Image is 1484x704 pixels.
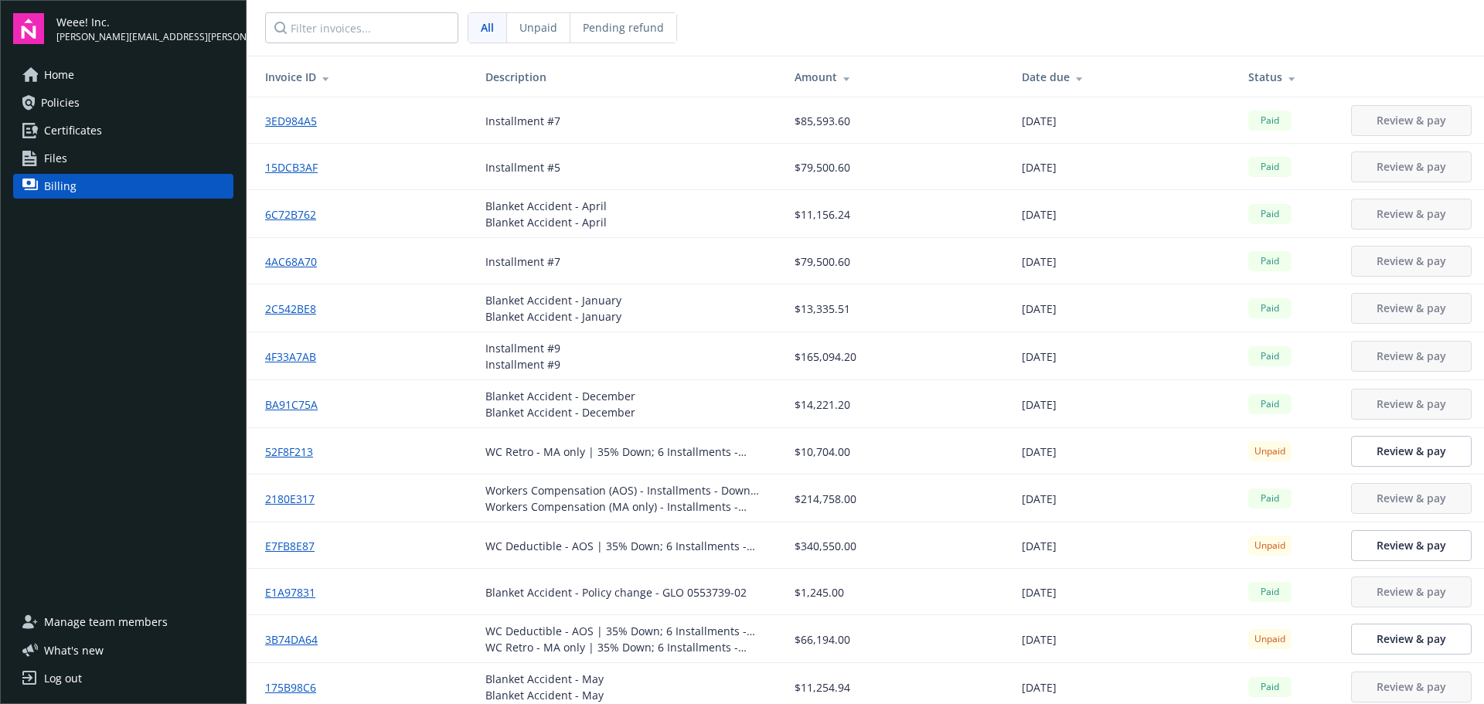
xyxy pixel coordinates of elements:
a: 15DCB3AF [265,159,330,175]
a: Review & pay [1351,436,1472,467]
span: Review & pay [1377,444,1446,458]
div: Blanket Accident - April [485,214,607,230]
span: Paid [1254,301,1285,315]
span: Paid [1254,680,1285,694]
span: $340,550.00 [795,538,856,554]
div: Status [1248,69,1326,85]
span: [DATE] [1022,631,1057,648]
span: All [481,19,494,36]
span: $79,500.60 [795,159,850,175]
div: Date due [1022,69,1224,85]
span: [DATE] [1022,301,1057,317]
span: $66,194.00 [795,631,850,648]
span: Paid [1254,160,1285,174]
a: Manage team members [13,610,233,634]
span: Billing [44,174,77,199]
a: 175B98C6 [265,679,328,695]
a: BA91C75A [265,396,330,413]
span: $11,156.24 [795,206,850,223]
span: [DATE] [1022,349,1057,365]
span: $10,704.00 [795,444,850,460]
span: Home [44,63,74,87]
button: Review & pay [1351,389,1472,420]
a: Home [13,63,233,87]
div: WC Retro - MA only | 35% Down; 6 Installments - Installment 1 [485,639,770,655]
span: Unpaid [1254,539,1285,553]
span: Paid [1254,397,1285,411]
div: Workers Compensation (AOS) - Installments - Down payment [485,482,770,498]
span: Weee! Inc. [56,14,233,30]
span: Manage team members [44,610,168,634]
div: Installment #7 [485,253,560,270]
span: [PERSON_NAME][EMAIL_ADDRESS][PERSON_NAME][DOMAIN_NAME] [56,30,233,44]
div: Blanket Accident - April [485,198,607,214]
span: [DATE] [1022,396,1057,413]
span: [DATE] [1022,253,1057,270]
a: 4F33A7AB [265,349,328,365]
button: Review & pay [1351,105,1472,136]
a: E1A97831 [265,584,328,600]
span: Policies [41,90,80,115]
span: Review & pay [1377,301,1446,315]
div: Blanket Accident - January [485,308,621,325]
a: 3B74DA64 [265,631,330,648]
div: Blanket Accident - January [485,292,621,308]
button: Review & pay [1351,483,1472,514]
a: 6C72B762 [265,206,328,223]
div: WC Retro - MA only | 35% Down; 6 Installments - Down payment [485,444,770,460]
span: Review & pay [1377,113,1446,128]
span: Paid [1254,207,1285,221]
div: Workers Compensation (MA only) - Installments - Down payment [485,498,770,515]
span: Pending refund [583,19,664,36]
button: Weee! Inc.[PERSON_NAME][EMAIL_ADDRESS][PERSON_NAME][DOMAIN_NAME] [56,13,233,44]
div: Blanket Accident - May [485,687,604,703]
div: Installment #9 [485,340,560,356]
span: Review & pay [1377,206,1446,221]
span: [DATE] [1022,491,1057,507]
div: Installment #7 [485,113,560,129]
span: Files [44,146,67,171]
button: Review & pay [1351,293,1472,324]
span: Paid [1254,491,1285,505]
input: Filter invoices... [265,12,458,43]
button: Review & pay [1351,341,1472,372]
span: $79,500.60 [795,253,850,270]
span: Review & pay [1377,491,1446,505]
div: Blanket Accident - December [485,404,635,420]
button: Review & pay [1351,576,1472,607]
div: Invoice ID [265,69,461,85]
button: Review & pay [1351,672,1472,702]
span: What ' s new [44,642,104,658]
span: Review & pay [1377,349,1446,363]
a: 2C542BE8 [265,301,328,317]
div: Description [485,69,770,85]
a: 2180E317 [265,491,327,507]
a: Review & pay [1351,624,1472,655]
div: WC Deductible - AOS | 35% Down; 6 Installments - Installment 1 [485,623,770,639]
span: $165,094.20 [795,349,856,365]
span: Unpaid [519,19,557,36]
span: Unpaid [1254,632,1285,646]
a: Files [13,146,233,171]
div: Blanket Accident - Policy change - GLO 0553739-02 [485,584,747,600]
span: $13,335.51 [795,301,850,317]
button: Review & pay [1351,199,1472,230]
div: Amount [795,69,996,85]
img: navigator-logo.svg [13,13,44,44]
div: WC Deductible - AOS | 35% Down; 6 Installments - Down payment [485,538,770,554]
span: $14,221.20 [795,396,850,413]
div: Blanket Accident - December [485,388,635,404]
span: [DATE] [1022,584,1057,600]
span: Review & pay [1377,679,1446,694]
span: Review & pay [1377,159,1446,174]
button: Review & pay [1351,151,1472,182]
span: Review & pay [1377,538,1446,553]
a: Review & pay [1351,530,1472,561]
span: Certificates [44,118,102,143]
div: Blanket Accident - May [485,671,604,687]
span: $214,758.00 [795,491,856,507]
span: Paid [1254,349,1285,363]
span: [DATE] [1022,113,1057,129]
a: 4AC68A70 [265,253,329,270]
div: Installment #9 [485,356,560,372]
